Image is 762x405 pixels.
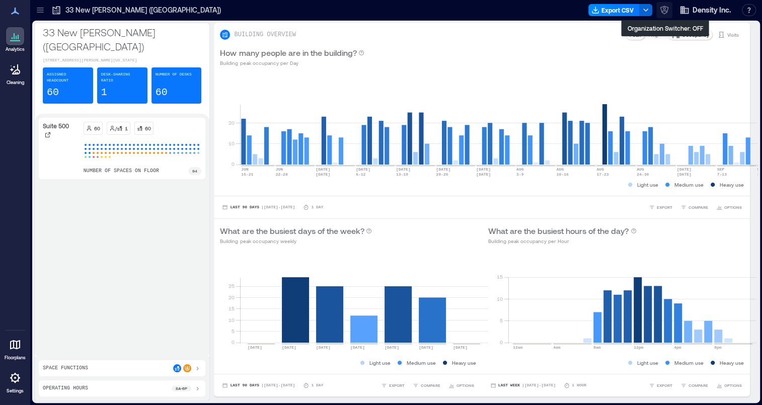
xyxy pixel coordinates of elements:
p: Avg [649,31,658,39]
text: 24-30 [637,172,649,177]
tspan: 25 [228,283,235,289]
p: 1 Hour [572,382,586,388]
p: Light use [637,359,658,367]
p: How many people are in the building? [220,47,356,59]
p: Occupancy [682,31,709,39]
a: Cleaning [3,57,28,89]
p: Building peak occupancy per Hour [488,237,637,245]
p: 60 [47,86,59,100]
button: EXPORT [647,380,674,390]
p: Settings [7,388,24,394]
p: Heavy use [720,359,744,367]
text: 8pm [714,345,722,350]
text: [DATE] [350,345,365,350]
a: Analytics [3,24,28,55]
button: Last Week |[DATE]-[DATE] [488,380,558,390]
text: [DATE] [477,167,491,172]
text: 3-9 [516,172,524,177]
span: COMPARE [689,204,708,210]
text: [DATE] [477,172,491,177]
text: 12pm [634,345,643,350]
p: What are the busiest hours of the day? [488,225,629,237]
text: JUN [276,167,283,172]
span: EXPORT [657,204,672,210]
text: [DATE] [248,345,262,350]
button: COMPARE [411,380,442,390]
button: Last 90 Days |[DATE]-[DATE] [220,202,297,212]
p: Floorplans [5,355,26,361]
p: Medium use [674,359,704,367]
span: OPTIONS [724,204,742,210]
text: AUG [557,167,564,172]
text: AUG [637,167,644,172]
button: Density Inc. [676,2,734,18]
tspan: 20 [228,120,235,126]
text: SEP [717,167,725,172]
span: COMPARE [689,382,708,388]
text: 4am [553,345,561,350]
text: [DATE] [282,345,296,350]
text: 20-26 [436,172,448,177]
p: Assigned Headcount [47,71,89,84]
tspan: 0 [232,339,235,345]
p: Building peak occupancy weekly [220,237,372,245]
p: [STREET_ADDRESS][PERSON_NAME][US_STATE] [43,57,201,63]
span: Density Inc. [693,5,731,15]
p: Medium use [674,181,704,189]
button: OPTIONS [446,380,476,390]
text: AUG [597,167,604,172]
text: 13-19 [396,172,408,177]
p: / [115,124,117,132]
span: EXPORT [657,382,672,388]
p: Light use [369,359,391,367]
p: 60 [156,86,168,100]
p: 1 [125,124,128,132]
p: Heavy use [452,359,476,367]
span: OPTIONS [724,382,742,388]
p: Space Functions [43,364,88,372]
text: [DATE] [385,345,399,350]
button: OPTIONS [714,380,744,390]
text: AUG [516,167,524,172]
text: 6-12 [356,172,365,177]
text: [DATE] [419,345,433,350]
text: [DATE] [453,345,468,350]
button: EXPORT [379,380,407,390]
text: JUN [242,167,249,172]
p: Desk-sharing ratio [101,71,143,84]
button: COMPARE [678,380,710,390]
text: 4pm [674,345,681,350]
text: 7-13 [717,172,727,177]
tspan: 10 [496,296,502,302]
p: Building peak occupancy per Day [220,59,364,67]
tspan: 5 [499,317,502,323]
button: Export CSV [588,4,640,16]
p: What are the busiest days of the week? [220,225,364,237]
tspan: 0 [232,161,235,167]
p: Operating Hours [43,384,88,392]
text: [DATE] [677,167,692,172]
p: BUILDING OVERVIEW [234,31,295,39]
tspan: 20 [228,294,235,300]
p: 94 [192,168,197,174]
text: 22-28 [276,172,288,177]
p: Medium use [407,359,436,367]
span: OPTIONS [456,382,474,388]
button: COMPARE [678,202,710,212]
text: [DATE] [316,167,331,172]
span: COMPARE [421,382,440,388]
text: 15-21 [242,172,254,177]
p: Analytics [6,46,25,52]
text: [DATE] [677,172,692,177]
button: Last 90 Days |[DATE]-[DATE] [220,380,297,390]
p: Visits [727,31,739,39]
text: [DATE] [356,167,370,172]
tspan: 10 [228,140,235,146]
p: Peak [630,31,641,39]
p: Light use [637,181,658,189]
p: 1 Day [311,382,323,388]
p: 8a - 6p [176,385,187,391]
text: 17-23 [597,172,609,177]
p: 60 [145,124,151,132]
p: Heavy use [720,181,744,189]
